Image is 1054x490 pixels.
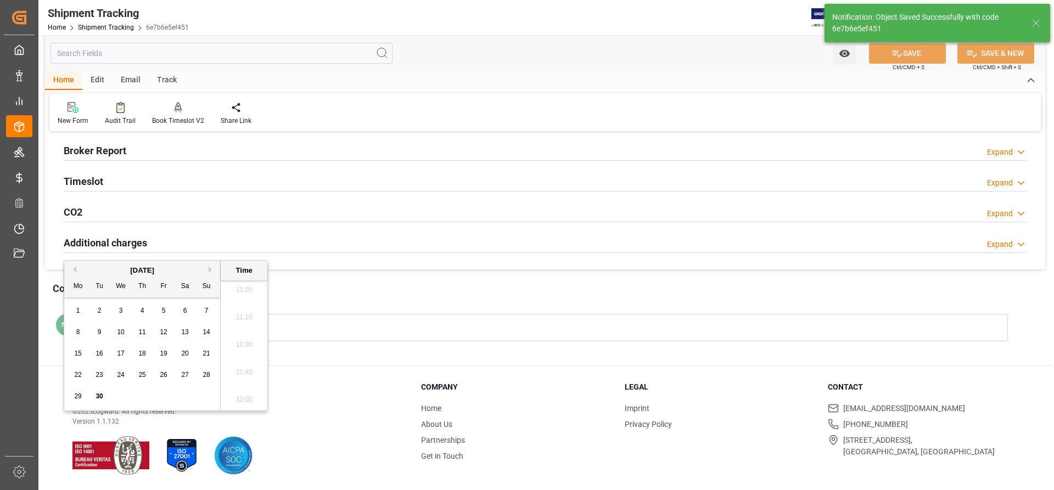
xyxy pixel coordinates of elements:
[209,266,215,273] button: Next Month
[64,265,220,276] div: [DATE]
[200,325,214,339] div: Choose Sunday, September 14th, 2025
[82,71,113,90] div: Edit
[973,63,1021,71] span: Ctrl/CMD + Shift + S
[136,325,149,339] div: Choose Thursday, September 11th, 2025
[869,43,946,64] button: SAVE
[221,116,251,126] div: Share Link
[843,419,908,430] span: [PHONE_NUMBER]
[71,368,85,382] div: Choose Monday, September 22nd, 2025
[625,404,649,413] a: Imprint
[203,328,210,336] span: 14
[421,404,441,413] a: Home
[45,71,82,90] div: Home
[93,304,106,318] div: Choose Tuesday, September 2nd, 2025
[76,328,80,336] span: 8
[68,300,217,407] div: month 2025-09
[117,350,124,357] span: 17
[74,392,81,400] span: 29
[114,325,128,339] div: Choose Wednesday, September 10th, 2025
[157,368,171,382] div: Choose Friday, September 26th, 2025
[114,347,128,361] div: Choose Wednesday, September 17th, 2025
[93,368,106,382] div: Choose Tuesday, September 23rd, 2025
[200,347,214,361] div: Choose Sunday, September 21st, 2025
[162,436,201,475] img: ISO 27001 Certification
[71,390,85,403] div: Choose Monday, September 29th, 2025
[71,280,85,294] div: Mo
[987,177,1013,189] div: Expand
[625,381,815,393] h3: Legal
[98,307,102,314] span: 2
[203,371,210,379] span: 28
[70,266,76,273] button: Previous Month
[74,371,81,379] span: 22
[178,280,192,294] div: Sa
[149,71,185,90] div: Track
[181,371,188,379] span: 27
[162,307,166,314] span: 5
[987,208,1013,219] div: Expand
[200,280,214,294] div: Su
[421,381,611,393] h3: Company
[114,304,128,318] div: Choose Wednesday, September 3rd, 2025
[178,304,192,318] div: Choose Saturday, September 6th, 2025
[223,265,265,276] div: Time
[61,320,74,329] span: MW
[152,116,204,126] div: Book Timeslot V2
[157,280,171,294] div: Fr
[136,280,149,294] div: Th
[138,350,145,357] span: 18
[832,12,1021,35] div: Notification: Object Saved Successfully with code 6e7b6e5ef451
[178,368,192,382] div: Choose Saturday, September 27th, 2025
[117,371,124,379] span: 24
[71,304,85,318] div: Choose Monday, September 1st, 2025
[93,347,106,361] div: Choose Tuesday, September 16th, 2025
[48,5,189,21] div: Shipment Tracking
[113,71,149,90] div: Email
[136,304,149,318] div: Choose Thursday, September 4th, 2025
[138,371,145,379] span: 25
[421,452,463,460] a: Get in Touch
[78,24,134,31] a: Shipment Tracking
[53,281,102,296] h2: Comments
[96,371,103,379] span: 23
[64,174,103,189] h2: Timeslot
[114,280,128,294] div: We
[157,304,171,318] div: Choose Friday, September 5th, 2025
[98,328,102,336] span: 9
[48,24,66,31] a: Home
[811,8,849,27] img: Exertis%20JAM%20-%20Email%20Logo.jpg_1722504956.jpg
[957,43,1034,64] button: SAVE & NEW
[203,350,210,357] span: 21
[178,347,192,361] div: Choose Saturday, September 20th, 2025
[987,239,1013,250] div: Expand
[71,347,85,361] div: Choose Monday, September 15th, 2025
[136,368,149,382] div: Choose Thursday, September 25th, 2025
[136,347,149,361] div: Choose Thursday, September 18th, 2025
[138,328,145,336] span: 11
[72,436,149,475] img: ISO 9001 & ISO 14001 Certification
[51,43,393,64] input: Search Fields
[160,371,167,379] span: 26
[117,328,124,336] span: 10
[200,368,214,382] div: Choose Sunday, September 28th, 2025
[119,307,123,314] span: 3
[181,328,188,336] span: 13
[93,390,106,403] div: Choose Tuesday, September 30th, 2025
[843,435,995,458] span: [STREET_ADDRESS], [GEOGRAPHIC_DATA], [GEOGRAPHIC_DATA]
[833,43,856,64] button: open menu
[421,436,465,444] a: Partnerships
[625,420,672,429] a: Privacy Policy
[93,280,106,294] div: Tu
[96,350,103,357] span: 16
[421,420,452,429] a: About Us
[141,307,144,314] span: 4
[58,116,88,126] div: New Form
[205,307,209,314] span: 7
[74,350,81,357] span: 15
[160,350,167,357] span: 19
[64,143,126,158] h2: Broker Report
